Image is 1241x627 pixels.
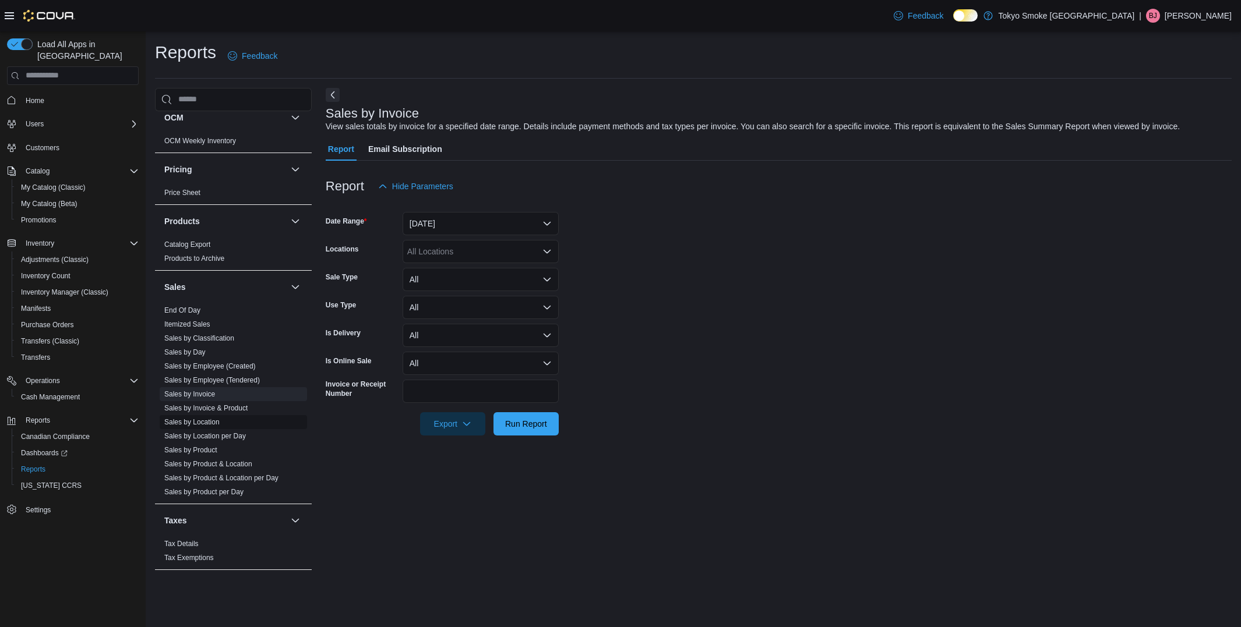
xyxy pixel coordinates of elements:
[164,417,220,427] span: Sales by Location
[12,445,143,461] a: Dashboards
[164,164,192,175] h3: Pricing
[16,446,139,460] span: Dashboards
[164,112,184,123] h3: OCM
[953,9,978,22] input: Dark Mode
[403,324,559,347] button: All
[16,285,139,299] span: Inventory Manager (Classic)
[999,9,1135,23] p: Tokyo Smoke [GEOGRAPHIC_DATA]
[155,186,312,204] div: Pricing
[1149,9,1157,23] span: BJ
[26,143,59,153] span: Customers
[373,175,458,198] button: Hide Parameters
[164,474,278,482] a: Sales by Product & Location per Day
[164,188,200,197] span: Price Sheet
[21,271,70,281] span: Inventory Count
[326,121,1180,133] div: View sales totals by invoice for a specified date range. Details include payment methods and tax ...
[326,328,361,338] label: Is Delivery
[12,389,143,405] button: Cash Management
[21,255,89,264] span: Adjustments (Classic)
[12,284,143,300] button: Inventory Manager (Classic)
[12,268,143,284] button: Inventory Count
[155,238,312,270] div: Products
[16,180,139,194] span: My Catalog (Classic)
[12,349,143,366] button: Transfers
[164,376,260,385] span: Sales by Employee (Tendered)
[12,461,143,477] button: Reports
[427,412,478,435] span: Export
[155,134,312,153] div: OCM
[12,251,143,268] button: Adjustments (Classic)
[164,320,210,329] span: Itemized Sales
[908,10,943,22] span: Feedback
[164,446,217,454] a: Sales by Product
[288,162,302,176] button: Pricing
[16,213,61,227] a: Promotions
[21,141,64,155] a: Customers
[21,374,65,388] button: Operations
[12,333,143,349] button: Transfers (Classic)
[12,212,143,228] button: Promotions
[16,479,86,493] a: [US_STATE] CCRS
[21,215,57,225] span: Promotions
[12,179,143,196] button: My Catalog (Classic)
[889,4,948,27] a: Feedback
[164,320,210,328] a: Itemized Sales
[21,164,54,178] button: Catalog
[2,412,143,428] button: Reports
[21,465,45,474] span: Reports
[21,353,50,362] span: Transfers
[21,94,49,108] a: Home
[16,390,139,404] span: Cash Management
[326,356,372,366] label: Is Online Sale
[164,215,200,227] h3: Products
[21,448,68,458] span: Dashboards
[542,247,552,256] button: Open list of options
[164,554,214,562] a: Tax Exemptions
[403,296,559,319] button: All
[326,300,356,310] label: Use Type
[2,139,143,156] button: Customers
[164,515,286,526] button: Taxes
[21,374,139,388] span: Operations
[326,380,398,398] label: Invoice or Receipt Number
[16,334,84,348] a: Transfers (Classic)
[26,416,50,425] span: Reports
[16,462,139,476] span: Reports
[493,412,559,435] button: Run Report
[2,501,143,518] button: Settings
[164,445,217,455] span: Sales by Product
[164,418,220,426] a: Sales by Location
[16,430,139,444] span: Canadian Compliance
[16,180,90,194] a: My Catalog (Classic)
[21,199,77,208] span: My Catalog (Beta)
[21,413,139,427] span: Reports
[21,117,139,131] span: Users
[21,236,59,250] button: Inventory
[420,412,485,435] button: Export
[164,362,256,370] a: Sales by Employee (Created)
[23,10,75,22] img: Cova
[21,503,55,517] a: Settings
[16,269,75,283] a: Inventory Count
[16,350,139,364] span: Transfers
[21,164,139,178] span: Catalog
[403,212,559,235] button: [DATE]
[21,502,139,516] span: Settings
[164,404,248,412] a: Sales by Invoice & Product
[155,303,312,504] div: Sales
[328,137,354,161] span: Report
[326,272,358,282] label: Sale Type
[164,431,246,441] span: Sales by Location per Day
[21,288,108,297] span: Inventory Manager (Classic)
[288,214,302,228] button: Products
[1165,9,1232,23] p: [PERSON_NAME]
[164,460,252,468] a: Sales by Product & Location
[26,376,60,385] span: Operations
[33,38,139,62] span: Load All Apps in [GEOGRAPHIC_DATA]
[505,418,547,430] span: Run Report
[164,306,200,315] span: End Of Day
[326,245,359,254] label: Locations
[2,163,143,179] button: Catalog
[7,87,139,548] nav: Complex example
[164,487,244,497] span: Sales by Product per Day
